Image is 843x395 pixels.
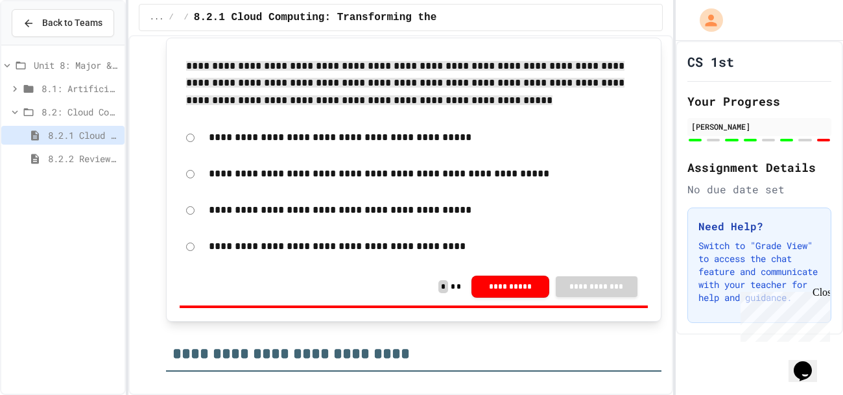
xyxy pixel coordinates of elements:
span: / [184,12,189,23]
span: 8.2.1 Cloud Computing: Transforming the Digital World [48,128,119,142]
span: 8.2.1 Cloud Computing: Transforming the Digital World [194,10,524,25]
span: ... [150,12,164,23]
iframe: chat widget [789,343,830,382]
button: Back to Teams [12,9,114,37]
span: / [169,12,173,23]
span: 8.1: Artificial Intelligence Basics [42,82,119,95]
div: [PERSON_NAME] [691,121,827,132]
div: No due date set [687,182,831,197]
span: 8.2: Cloud Computing [42,105,119,119]
span: Back to Teams [42,16,102,30]
span: 8.2.2 Review - Cloud Computing [48,152,119,165]
h2: Assignment Details [687,158,831,176]
div: Chat with us now!Close [5,5,89,82]
h3: Need Help? [698,219,820,234]
span: Unit 8: Major & Emerging Technologies [34,58,119,72]
h1: CS 1st [687,53,734,71]
p: Switch to "Grade View" to access the chat feature and communicate with your teacher for help and ... [698,239,820,304]
div: My Account [686,5,726,35]
iframe: chat widget [735,287,830,342]
h2: Your Progress [687,92,831,110]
